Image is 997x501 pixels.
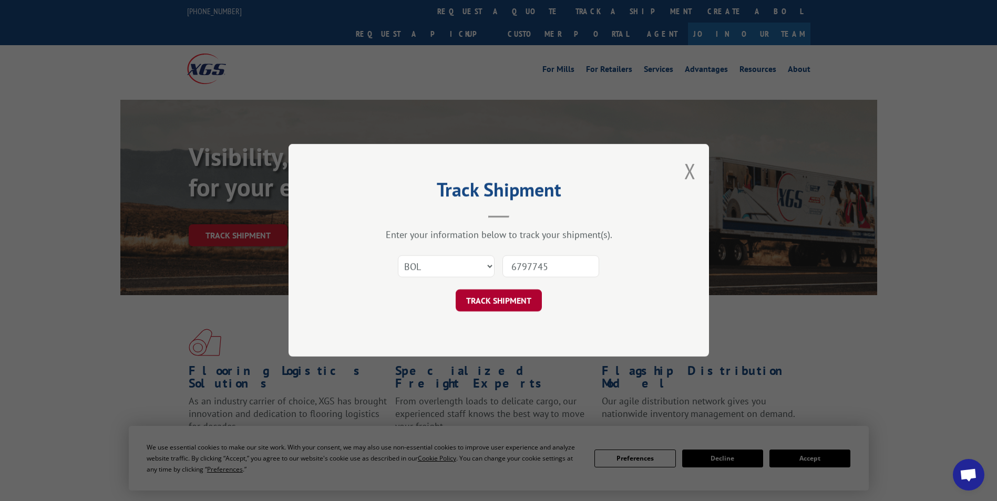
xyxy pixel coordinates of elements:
div: Enter your information below to track your shipment(s). [341,229,656,241]
button: Close modal [684,157,696,185]
div: Open chat [953,459,984,490]
button: TRACK SHIPMENT [456,290,542,312]
input: Number(s) [502,256,599,278]
h2: Track Shipment [341,182,656,202]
